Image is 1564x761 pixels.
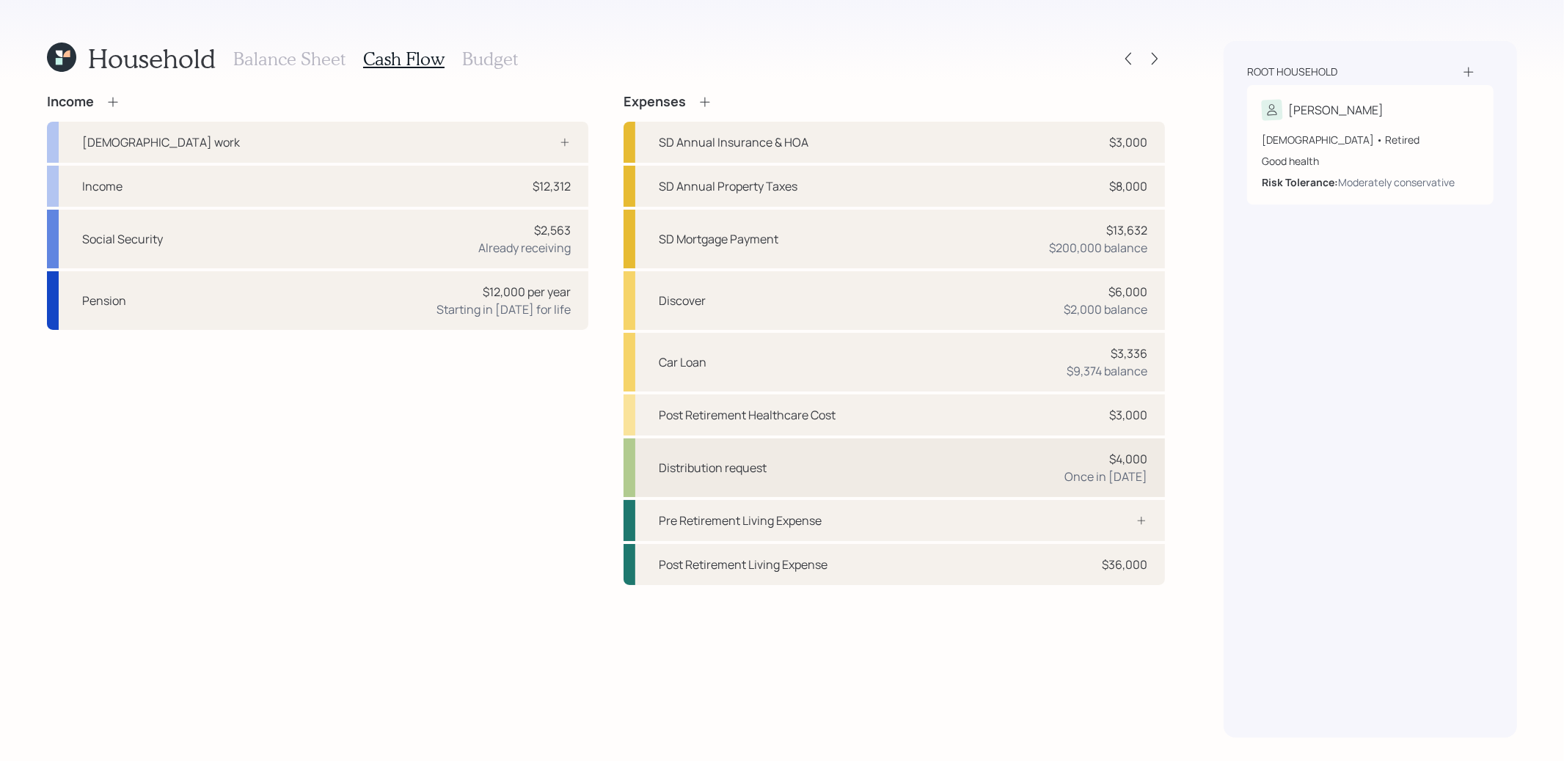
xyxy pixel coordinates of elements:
div: Car Loan [659,353,706,371]
h4: Expenses [624,94,686,110]
div: $3,000 [1109,133,1147,151]
div: Post Retirement Healthcare Cost [659,406,836,424]
div: $4,000 [1109,450,1147,468]
div: $13,632 [1106,221,1147,239]
div: Pension [82,292,126,309]
div: [DEMOGRAPHIC_DATA] • Retired [1262,132,1479,147]
div: SD Annual Insurance & HOA [659,133,808,151]
div: Discover [659,292,706,309]
div: SD Annual Property Taxes [659,177,797,195]
div: $200,000 balance [1049,239,1147,257]
div: [PERSON_NAME] [1288,101,1384,119]
div: Once in [DATE] [1064,468,1147,485]
h3: Cash Flow [363,48,445,70]
b: Risk Tolerance: [1262,175,1338,189]
div: Root household [1247,65,1337,79]
div: Moderately conservative [1338,174,1455,190]
div: Pre Retirement Living Expense [659,512,822,529]
div: Social Security [82,230,163,248]
div: $3,336 [1111,345,1147,362]
div: Already receiving [478,239,571,257]
div: Post Retirement Living Expense [659,556,827,573]
div: $36,000 [1102,556,1147,573]
div: Good health [1262,153,1479,169]
div: $2,563 [534,221,571,239]
div: Distribution request [659,459,767,477]
div: Starting in [DATE] for life [436,301,571,318]
h3: Budget [462,48,518,70]
div: $8,000 [1109,177,1147,195]
h3: Balance Sheet [233,48,346,70]
div: $3,000 [1109,406,1147,424]
div: $9,374 balance [1067,362,1147,380]
div: [DEMOGRAPHIC_DATA] work [82,133,240,151]
div: $6,000 [1108,283,1147,301]
div: SD Mortgage Payment [659,230,778,248]
div: $12,312 [533,177,571,195]
div: Income [82,177,123,195]
div: $12,000 per year [483,283,571,301]
div: $2,000 balance [1064,301,1147,318]
h4: Income [47,94,94,110]
h1: Household [88,43,216,74]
